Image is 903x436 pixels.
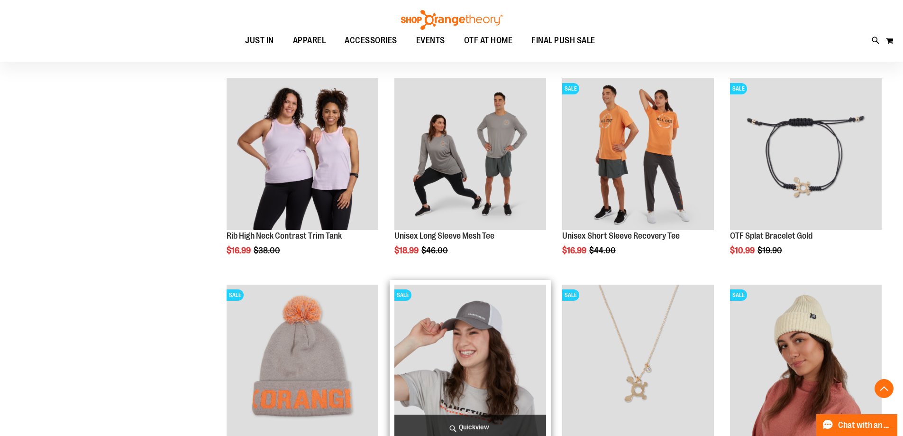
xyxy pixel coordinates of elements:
span: APPAREL [293,30,326,51]
img: Unisex Short Sleeve Recovery Tee primary image [562,78,714,230]
span: SALE [730,289,747,301]
div: product [222,74,383,279]
span: OTF AT HOME [464,30,513,51]
a: Rib Tank w/ Contrast Binding primary image [227,78,378,232]
a: APPAREL [283,30,336,52]
button: Chat with an Expert [816,414,898,436]
span: $16.99 [227,246,252,255]
span: EVENTS [416,30,445,51]
span: $19.90 [757,246,784,255]
a: EVENTS [407,30,455,52]
img: Shop Orangetheory [400,10,504,30]
a: Unisex Short Sleeve Recovery Tee [562,231,680,241]
img: Rib Tank w/ Contrast Binding primary image [227,78,378,230]
div: product [725,74,886,279]
span: SALE [227,289,244,301]
span: ACCESSORIES [345,30,397,51]
span: SALE [730,83,747,94]
a: ACCESSORIES [335,30,407,52]
span: SALE [394,289,411,301]
span: $10.99 [730,246,756,255]
a: Unisex Short Sleeve Recovery Tee primary imageSALE [562,78,714,232]
a: JUST IN [236,30,283,52]
a: OTF AT HOME [455,30,522,52]
span: $46.00 [421,246,449,255]
span: $18.99 [394,246,420,255]
img: Product image for Splat Bracelet Gold [730,78,882,230]
span: FINAL PUSH SALE [531,30,595,51]
a: Product image for Splat Bracelet GoldSALE [730,78,882,232]
button: Back To Top [875,379,894,398]
span: $16.99 [562,246,588,255]
span: $38.00 [254,246,282,255]
span: $44.00 [589,246,617,255]
div: product [390,74,551,279]
a: FINAL PUSH SALE [522,30,605,51]
a: OTF Splat Bracelet Gold [730,231,812,241]
a: Rib High Neck Contrast Trim Tank [227,231,342,241]
a: Unisex Long Sleeve Mesh Tee [394,231,494,241]
span: Chat with an Expert [838,421,892,430]
div: product [557,74,719,279]
span: SALE [562,83,579,94]
a: Unisex Long Sleeve Mesh Tee primary image [394,78,546,232]
span: SALE [562,289,579,301]
img: Unisex Long Sleeve Mesh Tee primary image [394,78,546,230]
span: JUST IN [245,30,274,51]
